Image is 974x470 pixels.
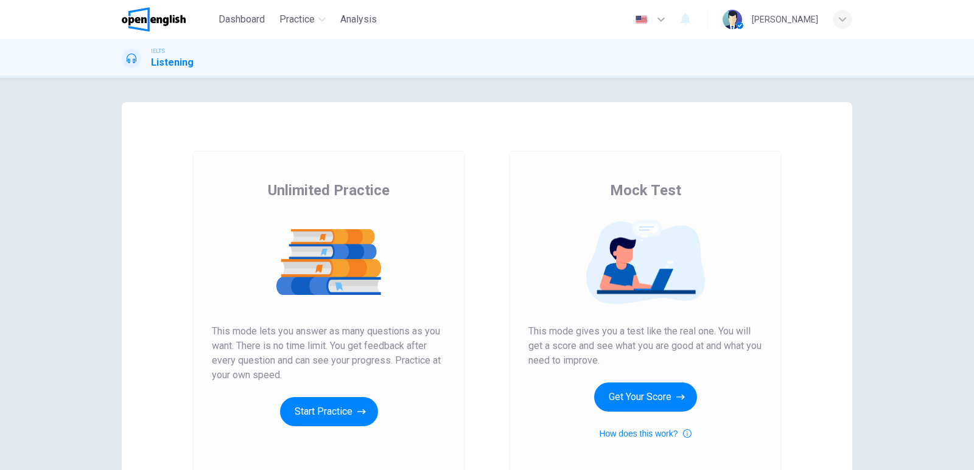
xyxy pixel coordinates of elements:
span: Unlimited Practice [268,181,390,200]
a: OpenEnglish logo [122,7,214,32]
span: Analysis [340,12,377,27]
img: Profile picture [723,10,742,29]
span: This mode lets you answer as many questions as you want. There is no time limit. You get feedback... [212,324,446,382]
div: [PERSON_NAME] [752,12,818,27]
button: Dashboard [214,9,270,30]
button: How does this work? [599,426,691,441]
span: IELTS [151,47,165,55]
button: Practice [275,9,331,30]
span: Practice [279,12,315,27]
button: Get Your Score [594,382,697,412]
span: This mode gives you a test like the real one. You will get a score and see what you are good at a... [528,324,762,368]
img: OpenEnglish logo [122,7,186,32]
button: Start Practice [280,397,378,426]
h1: Listening [151,55,194,70]
span: Mock Test [610,181,681,200]
button: Analysis [335,9,382,30]
img: en [634,15,649,24]
span: Dashboard [219,12,265,27]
